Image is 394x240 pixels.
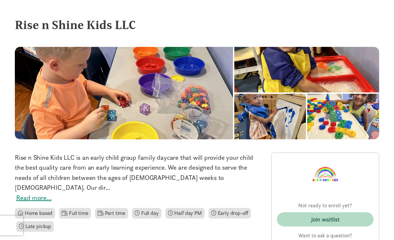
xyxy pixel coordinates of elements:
[16,193,51,203] button: Read more...
[15,16,379,34] div: Rise n Shine Kids LLC
[16,221,54,232] li: Late pickup
[277,212,374,226] button: Join waitlist
[306,158,345,194] img: Provider logo
[311,215,340,224] div: Join waitlist
[277,202,374,210] p: Not ready to enroll yet?
[277,232,374,240] p: Want to ask a question?
[15,153,263,193] div: Rise n Shine Kids LLC is an early child group family daycare that will provide your child the bes...
[95,208,128,219] li: Part time
[132,208,161,219] li: Full day
[165,208,205,219] li: Half day PM
[15,208,55,219] li: Home based
[59,208,91,219] li: Full time
[209,208,251,219] li: Early drop-off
